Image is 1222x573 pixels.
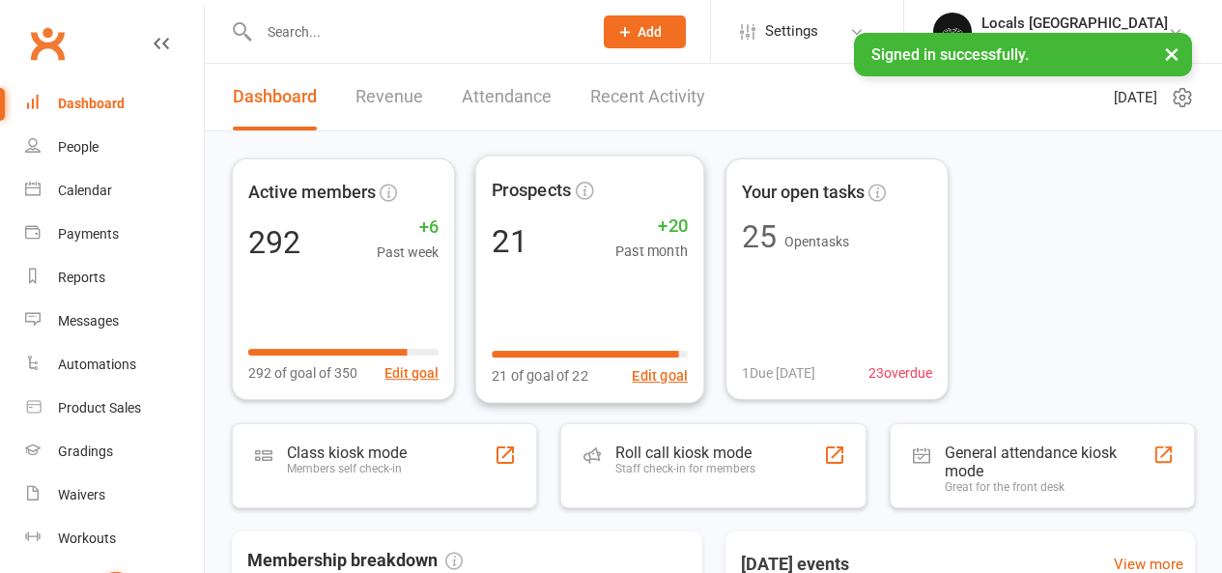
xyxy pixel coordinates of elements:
a: Workouts [25,517,204,560]
div: Waivers [58,487,105,502]
a: Waivers [25,473,204,517]
a: Dashboard [25,82,204,126]
span: Past week [377,242,439,263]
span: Signed in successfully. [871,45,1029,64]
span: Prospects [492,176,571,205]
button: × [1154,33,1189,74]
div: Locals [GEOGRAPHIC_DATA] [981,14,1168,32]
span: Add [638,24,662,40]
span: Your open tasks [742,179,865,207]
div: Reports [58,270,105,285]
div: Class kiosk mode [287,444,407,462]
div: 292 [248,227,300,258]
div: Messages [58,313,119,329]
span: Past month [615,241,688,263]
span: 23 overdue [868,362,932,384]
span: +20 [615,212,688,241]
div: Gradings [58,444,113,459]
div: General attendance kiosk mode [945,444,1152,480]
div: Payments [58,226,119,242]
a: Automations [25,343,204,387]
div: Great for the front desk [945,480,1152,494]
div: Calendar [58,183,112,198]
a: Recent Activity [590,64,705,130]
a: Messages [25,300,204,343]
button: Edit goal [633,364,689,387]
a: Gradings [25,430,204,473]
button: Edit goal [384,362,439,384]
div: 21 [492,225,527,257]
a: Clubworx [23,19,71,68]
div: Staff check-in for members [615,462,755,475]
div: Automations [58,357,136,372]
div: Dashboard [58,96,125,111]
span: Settings [765,10,818,53]
a: Payments [25,213,204,256]
div: Members self check-in [287,462,407,475]
a: People [25,126,204,169]
div: Locals Jiu Jitsu Zetland [981,32,1168,49]
span: Open tasks [784,234,849,249]
a: Revenue [355,64,423,130]
span: 292 of goal of 350 [248,362,357,384]
div: People [58,139,99,155]
a: Product Sales [25,387,204,430]
a: Attendance [462,64,552,130]
div: Product Sales [58,400,141,415]
div: Workouts [58,530,116,546]
span: Active members [248,178,376,206]
span: 1 Due [DATE] [742,362,815,384]
img: thumb_image1753173050.png [933,13,972,51]
span: [DATE] [1114,86,1157,109]
input: Search... [253,18,579,45]
span: +6 [377,214,439,242]
a: Dashboard [233,64,317,130]
div: 25 [742,221,777,252]
a: Calendar [25,169,204,213]
div: Roll call kiosk mode [615,444,755,462]
button: Add [604,15,686,48]
span: 21 of goal of 22 [492,364,588,387]
a: Reports [25,256,204,300]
